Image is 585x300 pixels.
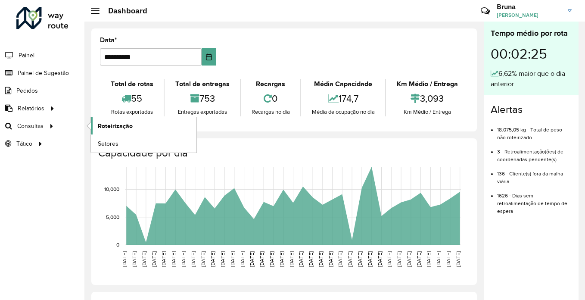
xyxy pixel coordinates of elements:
[259,251,264,267] text: [DATE]
[98,122,133,131] span: Roteirização
[17,122,44,131] span: Consultas
[243,89,298,108] div: 0
[497,185,572,215] li: 1626 - Dias sem retroalimentação de tempo de espera
[445,251,451,267] text: [DATE]
[298,251,304,267] text: [DATE]
[308,251,314,267] text: [DATE]
[104,187,119,192] text: 10,000
[91,117,196,134] a: Roteirização
[167,89,238,108] div: 753
[102,89,162,108] div: 55
[497,11,561,19] span: [PERSON_NAME]
[91,135,196,152] a: Setores
[106,214,119,220] text: 5,000
[269,251,274,267] text: [DATE]
[396,251,402,267] text: [DATE]
[436,251,441,267] text: [DATE]
[406,251,412,267] text: [DATE]
[497,163,572,185] li: 136 - Cliente(s) fora da malha viária
[455,251,461,267] text: [DATE]
[386,251,392,267] text: [DATE]
[190,251,196,267] text: [DATE]
[497,119,572,141] li: 18.075,05 kg - Total de peso não roteirizado
[388,79,466,89] div: Km Médio / Entrega
[377,251,383,267] text: [DATE]
[16,139,32,148] span: Tático
[171,251,176,267] text: [DATE]
[102,108,162,116] div: Rotas exportadas
[491,69,572,89] div: 6,62% maior que o dia anterior
[243,79,298,89] div: Recargas
[289,251,294,267] text: [DATE]
[19,51,34,60] span: Painel
[180,251,186,267] text: [DATE]
[102,79,162,89] div: Total de rotas
[243,108,298,116] div: Recargas no dia
[210,251,215,267] text: [DATE]
[426,251,431,267] text: [DATE]
[18,104,44,113] span: Relatórios
[491,39,572,69] div: 00:02:25
[303,89,383,108] div: 174,7
[151,251,157,267] text: [DATE]
[230,251,235,267] text: [DATE]
[202,48,216,66] button: Choose Date
[18,69,69,78] span: Painel de Sugestão
[303,108,383,116] div: Média de ocupação no dia
[141,251,147,267] text: [DATE]
[476,2,495,20] a: Contato Rápido
[491,103,572,116] h4: Alertas
[167,79,238,89] div: Total de entregas
[328,251,333,267] text: [DATE]
[116,242,119,247] text: 0
[167,108,238,116] div: Entregas exportadas
[200,251,206,267] text: [DATE]
[98,147,468,159] h4: Capacidade por dia
[318,251,324,267] text: [DATE]
[497,141,572,163] li: 3 - Retroalimentação(ões) de coordenadas pendente(s)
[131,251,137,267] text: [DATE]
[100,6,147,16] h2: Dashboard
[303,79,383,89] div: Média Capacidade
[416,251,422,267] text: [DATE]
[388,89,466,108] div: 3,093
[347,251,353,267] text: [DATE]
[491,28,572,39] div: Tempo médio por rota
[220,251,225,267] text: [DATE]
[161,251,166,267] text: [DATE]
[388,108,466,116] div: Km Médio / Entrega
[98,139,118,148] span: Setores
[279,251,284,267] text: [DATE]
[249,251,255,267] text: [DATE]
[367,251,373,267] text: [DATE]
[337,251,343,267] text: [DATE]
[240,251,245,267] text: [DATE]
[497,3,561,11] h3: Bruna
[357,251,363,267] text: [DATE]
[121,251,127,267] text: [DATE]
[100,35,117,45] label: Data
[16,86,38,95] span: Pedidos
